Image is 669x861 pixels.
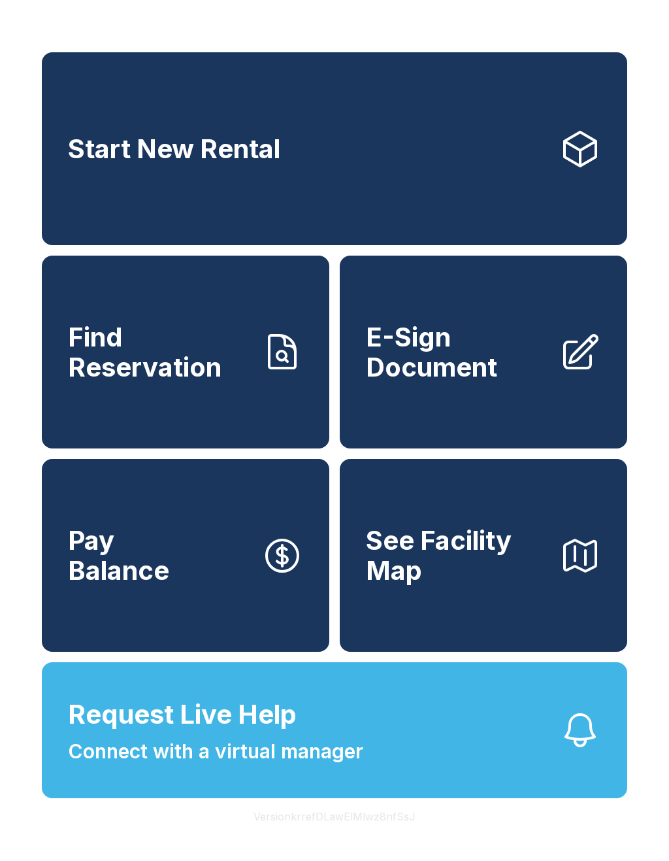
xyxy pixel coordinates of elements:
[68,695,297,734] span: Request Live Help
[42,52,627,245] a: Start New Rental
[42,256,329,448] a: Find Reservation
[68,322,251,382] span: Find Reservation
[243,798,426,835] button: VersionkrrefDLawElMlwz8nfSsJ
[366,322,549,382] span: E-Sign Document
[68,526,169,585] span: Pay Balance
[42,459,329,652] button: PayBalance
[68,134,280,164] span: Start New Rental
[340,459,627,652] button: See Facility Map
[68,737,363,766] span: Connect with a virtual manager
[340,256,627,448] a: E-Sign Document
[366,526,549,585] span: See Facility Map
[42,662,627,798] button: Request Live HelpConnect with a virtual manager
